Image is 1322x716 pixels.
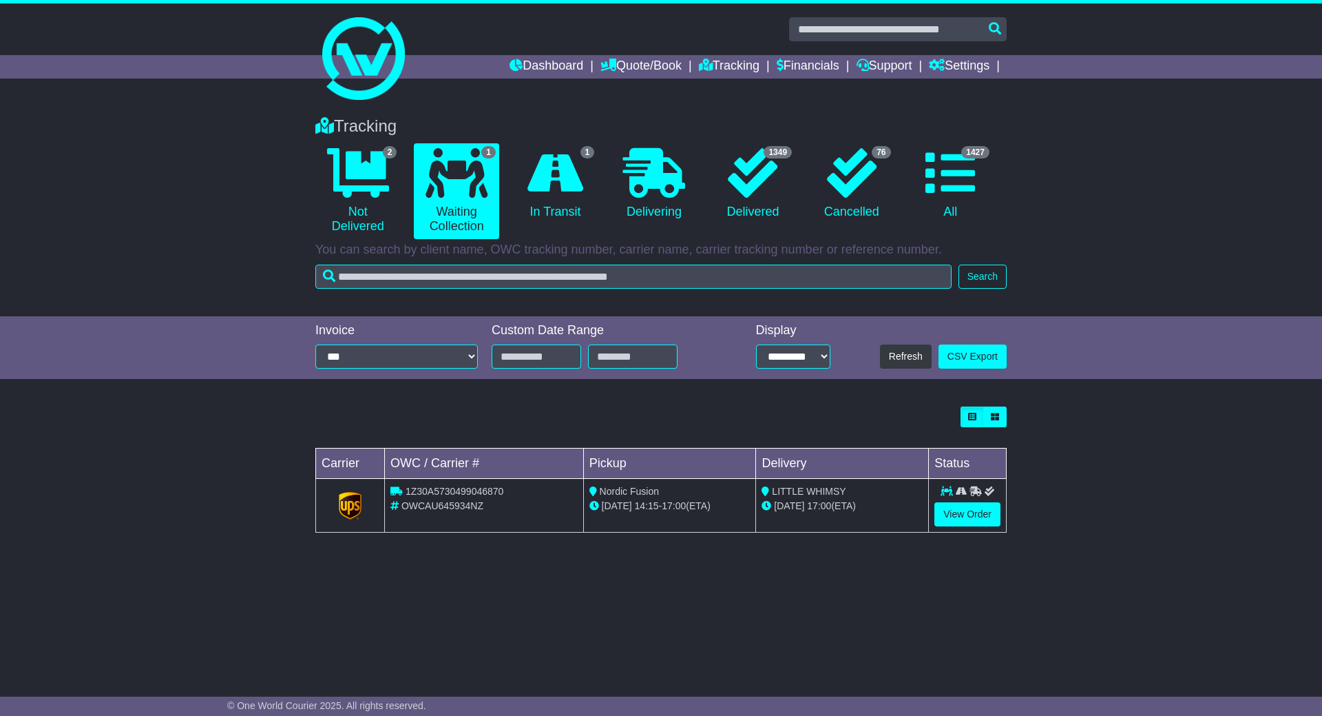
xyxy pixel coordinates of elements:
[583,449,756,479] td: Pickup
[756,323,830,338] div: Display
[777,55,839,79] a: Financials
[929,449,1007,479] td: Status
[513,143,598,225] a: 1 In Transit
[764,146,792,158] span: 1349
[406,486,503,497] span: 1Z30A5730499046870
[385,449,584,479] td: OWC / Carrier #
[908,143,993,225] a: 1427 All
[510,55,583,79] a: Dashboard
[339,492,362,520] img: GetCarrierServiceLogo
[756,449,929,479] td: Delivery
[401,500,483,511] span: OWCAU645934NZ
[635,500,659,511] span: 14:15
[580,146,595,158] span: 1
[316,449,385,479] td: Carrier
[589,499,751,513] div: - (ETA)
[611,143,696,225] a: Delivering
[711,143,795,225] a: 1349 Delivered
[600,55,682,79] a: Quote/Book
[492,323,713,338] div: Custom Date Range
[872,146,890,158] span: 76
[315,323,478,338] div: Invoice
[774,500,804,511] span: [DATE]
[602,500,632,511] span: [DATE]
[807,500,831,511] span: 17:00
[699,55,759,79] a: Tracking
[958,265,1007,289] button: Search
[857,55,912,79] a: Support
[383,146,397,158] span: 2
[315,243,1007,258] p: You can search by client name, OWC tracking number, carrier name, carrier tracking number or refe...
[929,55,989,79] a: Settings
[880,345,932,369] button: Refresh
[938,345,1007,369] a: CSV Export
[308,116,1014,136] div: Tracking
[662,500,686,511] span: 17:00
[809,143,894,225] a: 76 Cancelled
[961,146,989,158] span: 1427
[600,486,659,497] span: Nordic Fusion
[481,146,496,158] span: 1
[227,700,426,711] span: © One World Courier 2025. All rights reserved.
[934,502,1000,526] a: View Order
[315,143,400,239] a: 2 Not Delivered
[772,486,846,497] span: LITTLE WHIMSY
[762,499,923,513] div: (ETA)
[414,143,499,239] a: 1 Waiting Collection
